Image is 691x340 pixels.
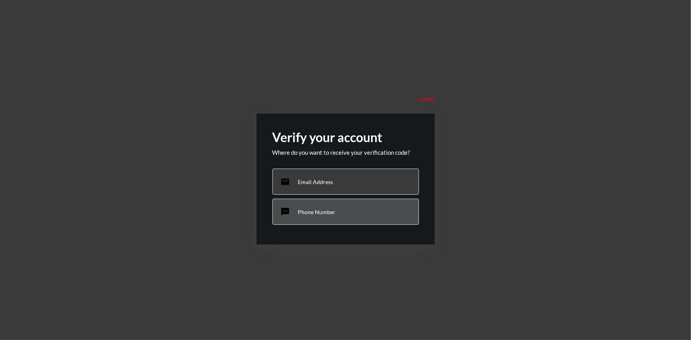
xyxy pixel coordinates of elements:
mat-icon: email [281,177,290,186]
mat-icon: sms [281,207,290,217]
p: Where do you want to receive your verification code? [272,149,419,156]
h2: Verify your account [272,129,419,145]
p: Logout [419,95,435,102]
p: Email Address [298,179,333,185]
p: Phone Number [298,209,336,215]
